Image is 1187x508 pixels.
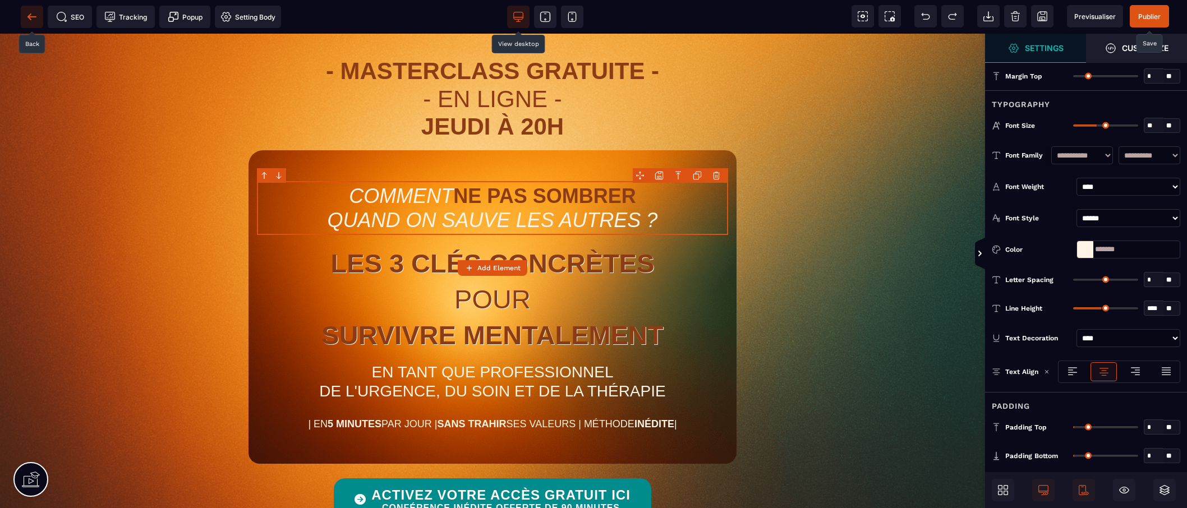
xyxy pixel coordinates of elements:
[1005,423,1047,432] span: Padding Top
[1122,44,1168,52] strong: Customize
[1005,72,1042,81] span: Margin Top
[1074,12,1116,21] span: Previsualiser
[985,34,1086,63] span: Settings
[1005,213,1072,224] div: Font Style
[168,11,203,22] span: Popup
[878,5,901,27] span: Screenshot
[852,5,874,27] span: View components
[477,264,521,272] strong: Add Element
[1153,479,1176,501] span: Open Layers
[1073,479,1095,501] span: Mobile Only
[992,479,1014,501] span: Open Blocks
[56,11,84,22] span: SEO
[1005,304,1042,313] span: Line Height
[1005,332,1072,344] div: Text Decoration
[423,52,562,78] span: - EN LIGNE -
[1005,150,1046,161] div: Font Family
[104,11,147,22] span: Tracking
[1067,5,1123,27] span: Preview
[1005,121,1035,130] span: Font Size
[257,147,728,201] text: COMMENT QUAND ON SAUVE LES AUTRES ?
[1005,275,1053,284] span: Letter Spacing
[1086,34,1187,63] span: Open Style Manager
[1005,181,1072,192] div: Font Weight
[1032,479,1055,501] span: Desktop Only
[334,445,651,487] button: ACTIVEZ VOTRE ACCÈS GRATUIT ICICONFÉRENCE INÉDITE OFFERTE DE 90 MINUTES
[985,90,1187,111] div: Typography
[1025,44,1064,52] strong: Settings
[992,366,1038,377] p: Text Align
[1113,479,1135,501] span: Hide/Show Block
[249,18,737,80] h1: - MASTERCLASS GRATUITE -
[458,260,527,276] button: Add Element
[985,392,1187,413] div: Padding
[220,11,275,22] span: Setting Body
[1005,244,1072,255] div: Color
[1138,12,1161,21] span: Publier
[1005,451,1058,460] span: Padding Bottom
[249,80,737,117] h1: JEUDI À 20H
[1044,369,1050,375] img: loading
